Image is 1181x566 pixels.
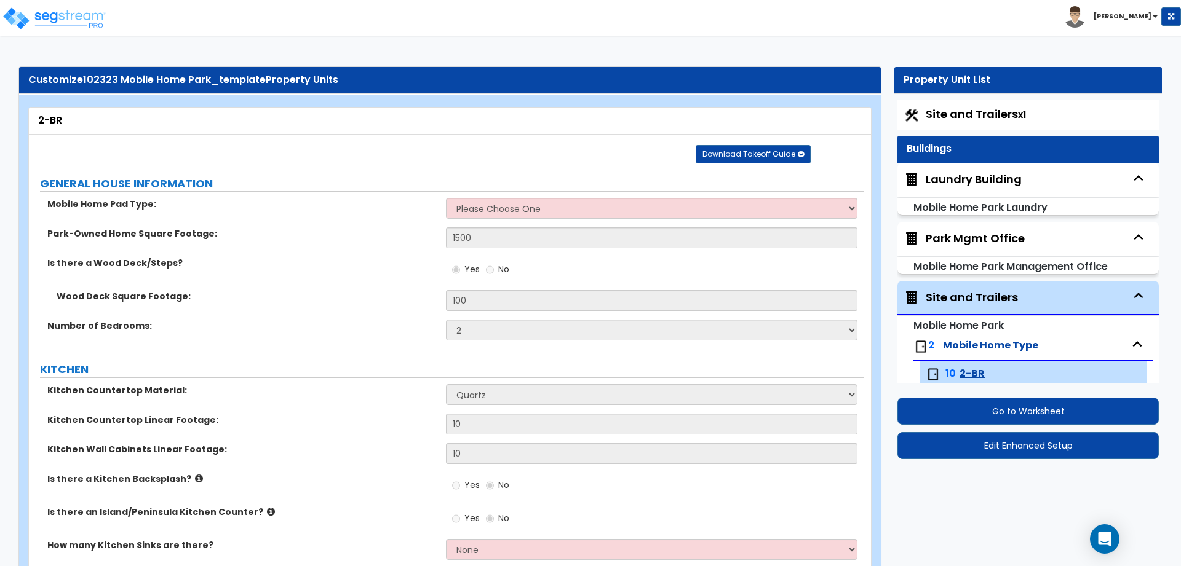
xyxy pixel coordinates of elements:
[913,339,928,354] img: door.png
[195,474,203,483] i: click for more info!
[945,367,956,381] span: 10
[498,479,509,491] span: No
[904,289,1018,305] span: Site and Trailers
[464,512,480,524] span: Yes
[47,198,437,210] label: Mobile Home Pad Type:
[913,200,1048,214] small: Mobile Home Park Laundry
[1090,524,1119,554] div: Open Intercom Messenger
[943,338,1038,352] span: Mobile Home Type
[267,507,275,516] i: click for more info!
[696,145,811,163] button: Download Takeoff Guide
[904,73,1153,87] div: Property Unit List
[904,108,920,124] img: Construction.png
[57,290,437,302] label: Wood Deck Square Footage:
[926,230,1025,246] div: Park Mgmt Office
[928,338,934,352] span: 2
[464,479,480,491] span: Yes
[486,512,494,525] input: No
[1094,12,1151,21] b: [PERSON_NAME]
[47,227,437,240] label: Park-Owned Home Square Footage:
[897,398,1159,425] button: Go to Worksheet
[486,479,494,492] input: No
[926,367,940,382] img: door.png
[47,506,437,518] label: Is there an Island/Peninsula Kitchen Counter?
[47,384,437,396] label: Kitchen Countertop Material:
[498,512,509,524] span: No
[897,432,1159,459] button: Edit Enhanced Setup
[1064,6,1086,28] img: avatar.png
[904,230,1025,246] span: Park Mgmt Office
[47,320,437,332] label: Number of Bedrooms:
[926,171,1022,187] div: Laundry Building
[702,149,795,159] span: Download Takeoff Guide
[913,259,1108,273] small: Mobile Home Park Management Office
[960,367,985,381] span: 2-BR
[926,289,1018,305] div: Site and Trailers
[83,73,266,87] span: 102323 Mobile Home Park_template
[1018,108,1026,121] small: x1
[452,479,460,492] input: Yes
[47,443,437,455] label: Kitchen Wall Cabinets Linear Footage:
[904,289,920,305] img: building.svg
[498,263,509,275] span: No
[2,6,106,31] img: logo_pro_r.png
[47,414,437,426] label: Kitchen Countertop Linear Footage:
[913,318,1004,332] small: Mobile Home Park
[47,539,437,551] label: How many Kitchen Sinks are there?
[486,263,494,277] input: No
[464,263,480,275] span: Yes
[926,106,1026,122] span: Site and Trailers
[28,73,872,87] div: Customize Property Units
[452,263,460,277] input: Yes
[452,512,460,525] input: Yes
[904,171,920,187] img: building.svg
[38,114,862,128] div: 2-BR
[47,473,437,485] label: Is there a Kitchen Backsplash?
[904,230,920,246] img: building.svg
[47,257,437,269] label: Is there a Wood Deck/Steps?
[40,361,864,377] label: KITCHEN
[904,171,1022,187] span: Laundry Building
[907,142,1150,156] div: Buildings
[40,176,864,192] label: GENERAL HOUSE INFORMATION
